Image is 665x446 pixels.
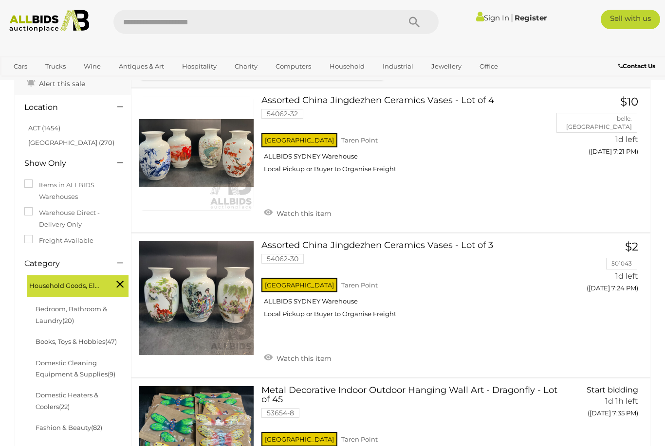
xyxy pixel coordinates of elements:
a: Register [515,13,547,22]
span: Alert this sale [37,79,85,88]
a: Watch this item [261,350,334,365]
span: (82) [91,424,102,431]
h4: Category [24,259,103,268]
span: (22) [59,403,70,410]
label: Freight Available [24,235,93,246]
a: Industrial [376,58,420,74]
a: Sign In [476,13,509,22]
a: Contact Us [618,61,658,71]
a: $2 501043 1d left ([DATE] 7:24 PM) [571,241,641,298]
a: Household [323,58,371,74]
a: Antiques & Art [112,58,170,74]
h4: Location [24,103,103,112]
span: $2 [625,240,638,253]
li: belle.[GEOGRAPHIC_DATA] [556,113,637,133]
span: | [511,12,513,23]
span: Household Goods, Electricals & Hobbies [29,278,102,291]
a: Assorted China Jingdezhen Ceramics Vases - Lot of 4 54062-32 [GEOGRAPHIC_DATA] Taren Point ALLBID... [269,96,557,181]
span: $10 [620,95,638,108]
span: (47) [105,338,117,345]
a: Assorted China Jingdezhen Ceramics Vases - Lot of 3 54062-30 [GEOGRAPHIC_DATA] Taren Point ALLBID... [269,241,557,326]
a: Fashion & Beauty(82) [36,424,102,431]
a: Alert this sale [24,75,88,90]
img: Allbids.com.au [5,10,93,32]
span: Watch this item [274,209,332,218]
a: ACT (1454) [28,124,60,132]
a: Domestic Heaters & Coolers(22) [36,391,98,410]
a: Trucks [39,58,72,74]
a: [GEOGRAPHIC_DATA] (270) [28,139,114,146]
a: Sports [7,74,40,90]
a: Sell with us [601,10,660,29]
a: Cars [7,58,34,74]
a: Start bidding 1d 1h left ([DATE] 7:35 PM) [571,386,641,423]
span: (9) [108,370,115,378]
a: [GEOGRAPHIC_DATA] [45,74,127,90]
button: Search [390,10,439,34]
a: Wine [77,58,107,74]
a: Bedroom, Bathroom & Laundry(20) [36,305,107,324]
span: Watch this item [274,354,332,363]
label: Items in ALLBIDS Warehouses [24,179,121,202]
b: Contact Us [618,62,655,70]
span: (20) [62,317,74,324]
a: Charity [228,58,264,74]
a: Hospitality [176,58,223,74]
span: Start bidding [587,385,638,394]
a: Watch this item [261,205,334,220]
label: Warehouse Direct - Delivery Only [24,207,121,230]
a: Domestic Cleaning Equipment & Supplies(9) [36,359,115,378]
a: Office [473,58,504,74]
a: Books, Toys & Hobbies(47) [36,338,117,345]
a: $10 belle.[GEOGRAPHIC_DATA] 1d left ([DATE] 7:21 PM) [571,96,641,161]
h4: Show Only [24,159,103,168]
a: Computers [269,58,317,74]
a: Jewellery [425,58,468,74]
